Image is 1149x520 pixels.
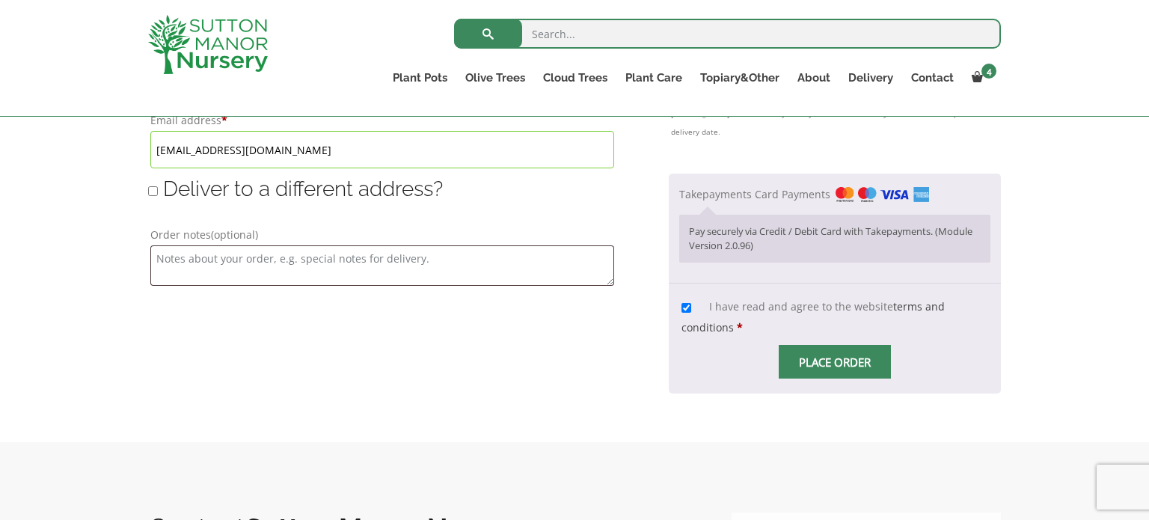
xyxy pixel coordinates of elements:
label: Order notes [150,224,614,245]
a: About [788,67,839,88]
small: [PERSON_NAME] Manor Nursery will try our best to deliver your order on this specified delivery date. [671,105,999,141]
a: Olive Trees [456,67,534,88]
input: Place order [779,345,891,379]
a: 4 [963,67,1001,88]
a: Cloud Trees [534,67,616,88]
input: Deliver to a different address? [148,186,158,196]
a: Delivery [839,67,902,88]
a: Plant Pots [384,67,456,88]
input: I have read and agree to the websiteterms and conditions * [681,303,691,313]
label: Email address [150,110,614,131]
p: Pay securely via Credit / Debit Card with Takepayments. (Module Version 2.0.96) [689,224,981,254]
span: I have read and agree to the website [681,299,945,334]
span: (optional) [211,227,258,242]
input: Search... [454,19,1001,49]
a: Plant Care [616,67,691,88]
a: Contact [902,67,963,88]
abbr: required [737,320,743,334]
label: Takepayments Card Payments [679,187,929,201]
span: Deliver to a different address? [163,177,443,201]
span: 4 [981,64,996,79]
img: logo [148,15,268,74]
a: Topiary&Other [691,67,788,88]
img: Takepayments Card Payments [836,187,929,202]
